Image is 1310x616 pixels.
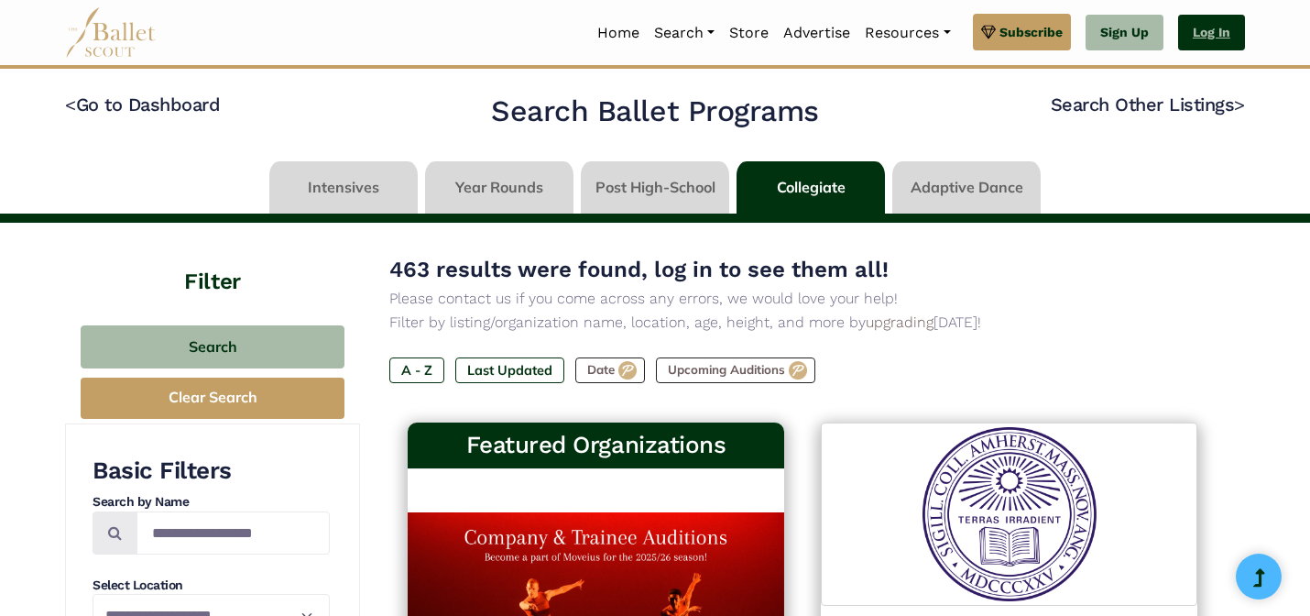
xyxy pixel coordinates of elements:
a: <Go to Dashboard [65,93,220,115]
li: Post High-School [577,161,733,214]
h4: Select Location [93,577,330,595]
code: > [1234,93,1245,115]
label: Last Updated [455,357,564,383]
li: Intensives [266,161,421,214]
code: < [65,93,76,115]
a: Subscribe [973,14,1071,50]
img: gem.svg [981,22,996,42]
button: Clear Search [81,378,344,419]
h4: Filter [65,223,360,298]
p: Please contact us if you come across any errors, we would love your help! [389,287,1216,311]
a: Search Other Listings> [1051,93,1245,115]
h3: Featured Organizations [422,430,770,461]
a: Log In [1178,15,1245,51]
li: Collegiate [733,161,889,214]
a: upgrading [866,313,933,331]
p: Filter by listing/organization name, location, age, height, and more by [DATE]! [389,311,1216,335]
li: Adaptive Dance [889,161,1044,214]
span: 463 results were found, log in to see them all! [389,257,889,282]
img: Logo [821,423,1197,606]
input: Search by names... [136,511,330,555]
a: Resources [857,14,957,52]
a: Home [590,14,647,52]
label: A - Z [389,357,444,383]
a: Store [722,14,776,52]
label: Upcoming Auditions [656,357,815,383]
a: Advertise [776,14,857,52]
a: Search [647,14,722,52]
h2: Search Ballet Programs [491,93,818,131]
h3: Basic Filters [93,456,330,487]
button: Search [81,325,344,368]
li: Year Rounds [421,161,577,214]
a: Sign Up [1086,15,1163,51]
span: Subscribe [999,22,1063,42]
h4: Search by Name [93,493,330,511]
label: Date [575,357,645,383]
